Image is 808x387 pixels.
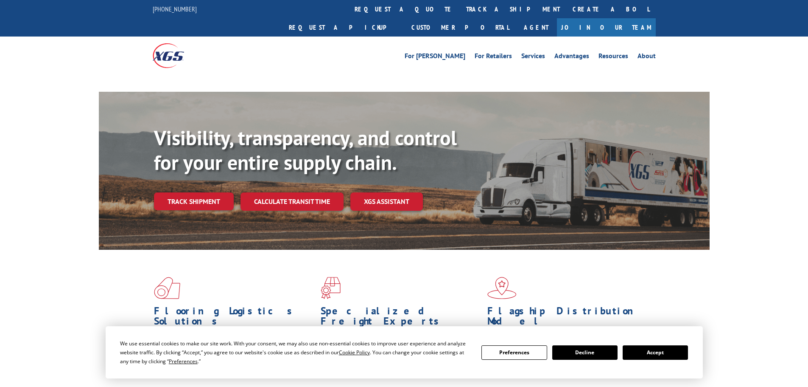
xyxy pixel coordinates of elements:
[154,277,180,299] img: xgs-icon-total-supply-chain-intelligence-red
[481,345,547,360] button: Preferences
[487,277,517,299] img: xgs-icon-flagship-distribution-model-red
[557,18,656,37] a: Join Our Team
[321,277,341,299] img: xgs-icon-focused-on-flooring-red
[350,192,423,211] a: XGS ASSISTANT
[154,192,234,210] a: Track shipment
[153,5,197,13] a: [PHONE_NUMBER]
[475,53,512,62] a: For Retailers
[120,339,471,366] div: We use essential cookies to make our site work. With your consent, we may also use non-essential ...
[554,53,589,62] a: Advantages
[339,349,370,356] span: Cookie Policy
[623,345,688,360] button: Accept
[521,53,545,62] a: Services
[321,306,481,331] h1: Specialized Freight Experts
[240,192,344,211] a: Calculate transit time
[106,326,703,379] div: Cookie Consent Prompt
[405,53,465,62] a: For [PERSON_NAME]
[405,18,515,37] a: Customer Portal
[154,306,314,331] h1: Flooring Logistics Solutions
[515,18,557,37] a: Agent
[169,358,198,365] span: Preferences
[598,53,628,62] a: Resources
[637,53,656,62] a: About
[487,306,648,331] h1: Flagship Distribution Model
[154,124,457,175] b: Visibility, transparency, and control for your entire supply chain.
[282,18,405,37] a: Request a pickup
[552,345,618,360] button: Decline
